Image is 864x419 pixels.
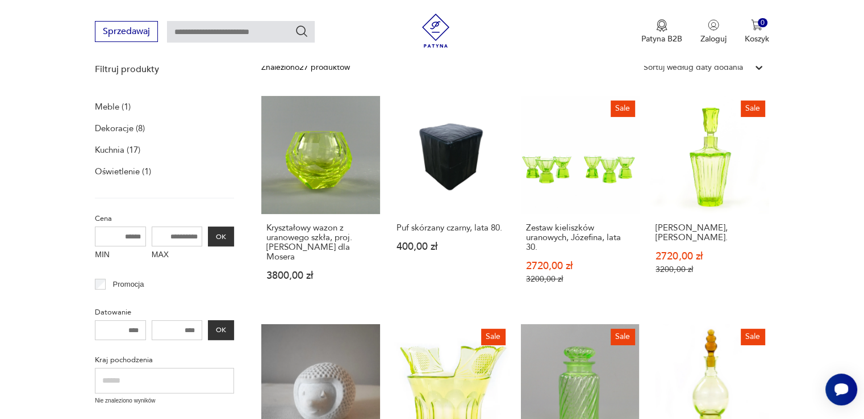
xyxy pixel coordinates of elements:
[113,278,144,291] p: Promocja
[261,96,379,306] a: Kryształowy wazon z uranowego szkła, proj. L. Jaburek dla MoseraKryształowy wazon z uranowego szk...
[95,396,234,405] p: Nie znaleziono wyników
[95,246,146,265] label: MIN
[641,19,682,44] a: Ikona medaluPatyna B2B
[295,24,308,38] button: Szukaj
[656,265,763,274] p: 3200,00 zł
[152,246,203,265] label: MAX
[745,33,769,44] p: Koszyk
[656,223,763,242] h3: [PERSON_NAME], [PERSON_NAME].
[266,223,374,262] h3: Kryształowy wazon z uranowego szkła, proj. [PERSON_NAME] dla Mosera
[95,120,145,136] a: Dekoracje (8)
[700,19,727,44] button: Zaloguj
[641,33,682,44] p: Patyna B2B
[656,19,667,32] img: Ikona medalu
[208,320,234,340] button: OK
[708,19,719,31] img: Ikonka użytkownika
[261,61,350,74] div: Znaleziono 27 produktów
[644,61,743,74] div: Sortuj według daty dodania
[419,14,453,48] img: Patyna - sklep z meblami i dekoracjami vintage
[656,252,763,261] p: 2720,00 zł
[391,96,510,306] a: Puf skórzany czarny, lata 80.Puf skórzany czarny, lata 80.400,00 zł
[95,28,158,36] a: Sprzedawaj
[745,19,769,44] button: 0Koszyk
[641,19,682,44] button: Patyna B2B
[700,33,727,44] p: Zaloguj
[266,271,374,280] p: 3800,00 zł
[95,63,234,76] p: Filtruj produkty
[95,99,131,115] a: Meble (1)
[526,261,634,271] p: 2720,00 zł
[650,96,769,306] a: SaleUranowa karafka, Huta Józefina.[PERSON_NAME], [PERSON_NAME].2720,00 zł3200,00 zł
[95,212,234,225] p: Cena
[396,242,504,252] p: 400,00 zł
[825,374,857,405] iframe: Smartsupp widget button
[95,354,234,366] p: Kraj pochodzenia
[95,142,140,158] a: Kuchnia (17)
[396,223,504,233] h3: Puf skórzany czarny, lata 80.
[751,19,762,31] img: Ikona koszyka
[521,96,639,306] a: SaleZestaw kieliszków uranowych, Józefina, lata 30.Zestaw kieliszków uranowych, Józefina, lata 30...
[95,306,234,319] p: Datowanie
[758,18,767,28] div: 0
[208,227,234,246] button: OK
[95,164,151,179] a: Oświetlenie (1)
[526,274,634,284] p: 3200,00 zł
[95,21,158,42] button: Sprzedawaj
[526,223,634,252] h3: Zestaw kieliszków uranowych, Józefina, lata 30.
